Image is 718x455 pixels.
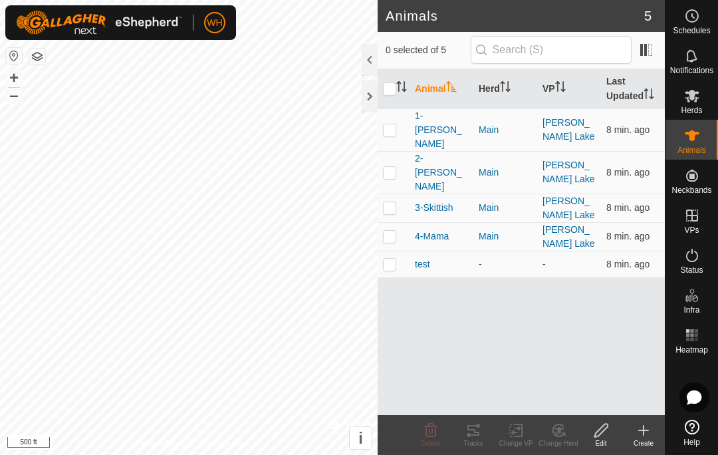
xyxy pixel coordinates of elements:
[421,440,441,447] span: Delete
[446,83,457,94] p-sorticon: Activate to sort
[415,109,468,151] span: 1-[PERSON_NAME]
[6,87,22,103] button: –
[677,146,706,154] span: Animals
[415,152,468,194] span: 2-[PERSON_NAME]
[479,123,532,137] div: Main
[202,438,241,450] a: Contact Us
[473,69,537,109] th: Herd
[681,106,702,114] span: Herds
[670,67,713,75] span: Notifications
[16,11,182,35] img: Gallagher Logo
[644,6,652,26] span: 5
[415,257,430,271] span: test
[495,438,537,448] div: Change VP
[207,16,222,30] span: WH
[6,48,22,64] button: Reset Map
[680,266,703,274] span: Status
[479,257,532,271] div: -
[542,160,595,184] a: [PERSON_NAME] Lake
[479,201,532,215] div: Main
[665,414,718,452] a: Help
[606,259,650,269] span: Aug 10, 2025 at 11:11 AM
[410,69,473,109] th: Animal
[601,69,665,109] th: Last Updated
[606,231,650,241] span: Aug 10, 2025 at 11:11 AM
[580,438,622,448] div: Edit
[684,226,699,234] span: VPs
[671,186,711,194] span: Neckbands
[386,43,471,57] span: 0 selected of 5
[683,306,699,314] span: Infra
[396,83,407,94] p-sorticon: Activate to sort
[555,83,566,94] p-sorticon: Activate to sort
[673,27,710,35] span: Schedules
[415,229,449,243] span: 4-Mama
[471,36,632,64] input: Search (S)
[542,196,595,220] a: [PERSON_NAME] Lake
[136,438,186,450] a: Privacy Policy
[683,438,700,446] span: Help
[415,201,453,215] span: 3-Skittish
[500,83,511,94] p-sorticon: Activate to sort
[542,117,595,142] a: [PERSON_NAME] Lake
[606,124,650,135] span: Aug 10, 2025 at 11:11 AM
[386,8,644,24] h2: Animals
[542,224,595,249] a: [PERSON_NAME] Lake
[6,70,22,86] button: +
[542,259,546,269] app-display-virtual-paddock-transition: -
[479,229,532,243] div: Main
[29,49,45,65] button: Map Layers
[644,90,654,101] p-sorticon: Activate to sort
[479,166,532,180] div: Main
[452,438,495,448] div: Tracks
[537,438,580,448] div: Change Herd
[606,167,650,178] span: Aug 10, 2025 at 11:11 AM
[358,429,363,447] span: i
[537,69,601,109] th: VP
[622,438,665,448] div: Create
[350,427,372,449] button: i
[606,202,650,213] span: Aug 10, 2025 at 11:11 AM
[675,346,708,354] span: Heatmap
